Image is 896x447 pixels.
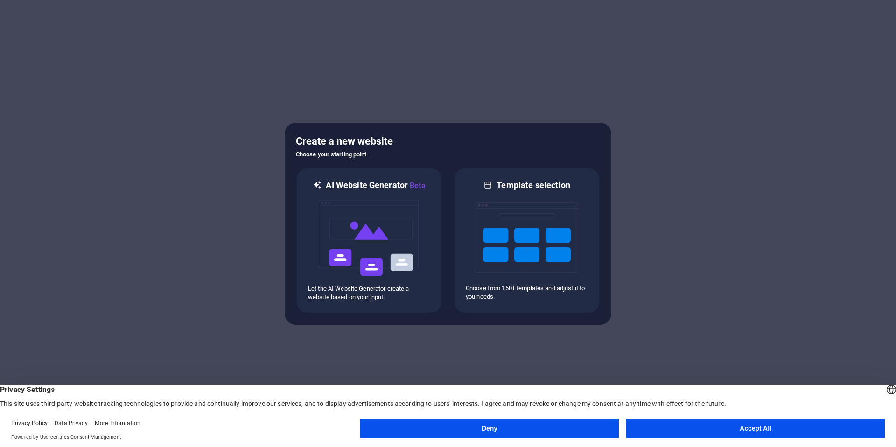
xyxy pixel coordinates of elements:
h6: AI Website Generator [326,180,425,191]
img: ai [318,191,420,285]
h6: Template selection [497,180,570,191]
span: Beta [408,181,426,190]
h5: Create a new website [296,134,600,149]
h6: Choose your starting point [296,149,600,160]
p: Choose from 150+ templates and adjust it to you needs. [466,284,588,301]
p: Let the AI Website Generator create a website based on your input. [308,285,430,301]
div: Template selectionChoose from 150+ templates and adjust it to you needs. [454,168,600,314]
div: AI Website GeneratorBetaaiLet the AI Website Generator create a website based on your input. [296,168,442,314]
